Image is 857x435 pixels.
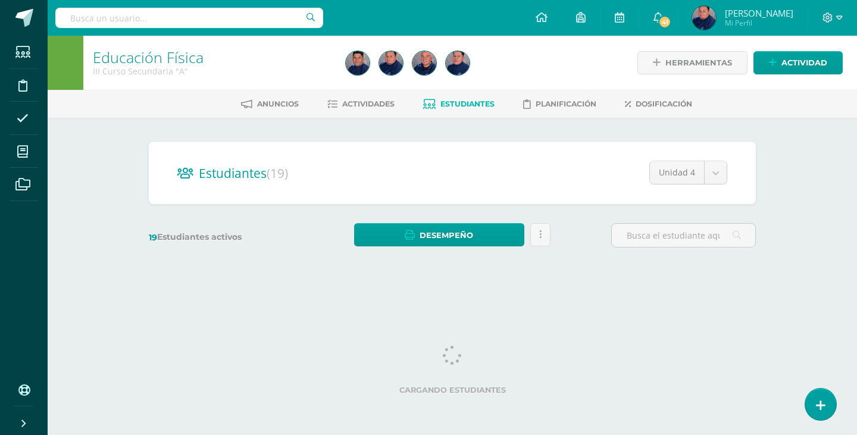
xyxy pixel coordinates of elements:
[781,52,827,74] span: Actividad
[149,232,157,243] span: 19
[346,51,370,75] img: 525c8a1cebf53947ed4c1d328e227f29.png
[725,7,793,19] span: [PERSON_NAME]
[199,165,288,181] span: Estudiantes
[154,386,751,395] label: Cargando estudiantes
[658,15,671,29] span: 41
[93,49,331,65] h1: Educación Física
[93,65,331,77] div: III Curso Secundaria 'A'
[257,99,299,108] span: Anuncios
[379,51,403,75] img: ce600a27a9bd3a5bb764cf9e59a5973c.png
[440,99,495,108] span: Estudiantes
[446,51,470,75] img: 37cea8b1c8c5f1914d6d055b3bfd190f.png
[753,51,843,74] a: Actividad
[412,51,436,75] img: 5300cef466ecbb4fd513dec8d12c4b23.png
[523,95,596,114] a: Planificación
[637,51,747,74] a: Herramientas
[267,165,288,181] span: (19)
[612,224,755,247] input: Busca el estudiante aquí...
[692,6,716,30] img: ce600a27a9bd3a5bb764cf9e59a5973c.png
[659,161,695,184] span: Unidad 4
[636,99,692,108] span: Dosificación
[625,95,692,114] a: Dosificación
[420,224,473,246] span: Desempeño
[342,99,395,108] span: Actividades
[650,161,727,184] a: Unidad 4
[55,8,323,28] input: Busca un usuario...
[423,95,495,114] a: Estudiantes
[354,223,524,246] a: Desempeño
[665,52,732,74] span: Herramientas
[93,47,204,67] a: Educación Física
[725,18,793,28] span: Mi Perfil
[241,95,299,114] a: Anuncios
[327,95,395,114] a: Actividades
[149,231,293,243] label: Estudiantes activos
[536,99,596,108] span: Planificación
